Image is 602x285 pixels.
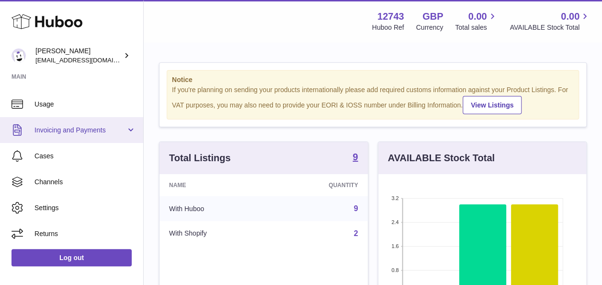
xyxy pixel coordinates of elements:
th: Quantity [272,174,367,196]
td: With Shopify [159,221,272,246]
span: Total sales [455,23,498,32]
div: [PERSON_NAME] [35,47,122,65]
span: Returns [34,229,136,238]
div: Currency [416,23,443,32]
th: Name [159,174,272,196]
text: 3.2 [391,195,398,201]
h3: Total Listings [169,152,231,165]
span: Cases [34,152,136,161]
a: View Listings [463,96,522,114]
a: 9 [352,152,358,164]
strong: 12743 [377,10,404,23]
text: 2.4 [391,219,398,225]
a: 2 [354,229,358,237]
span: [EMAIL_ADDRESS][DOMAIN_NAME] [35,56,141,64]
div: Huboo Ref [372,23,404,32]
text: 1.6 [391,243,398,249]
a: 0.00 Total sales [455,10,498,32]
text: 0.8 [391,267,398,273]
strong: GBP [422,10,443,23]
a: 0.00 AVAILABLE Stock Total [510,10,591,32]
a: Log out [11,249,132,266]
strong: Notice [172,75,574,84]
span: Channels [34,178,136,187]
a: 9 [354,204,358,213]
h3: AVAILABLE Stock Total [388,152,495,165]
span: Usage [34,100,136,109]
span: Invoicing and Payments [34,126,126,135]
span: 0.00 [468,10,487,23]
td: With Huboo [159,196,272,221]
span: 0.00 [561,10,579,23]
div: If you're planning on sending your products internationally please add required customs informati... [172,85,574,114]
span: AVAILABLE Stock Total [510,23,591,32]
img: internalAdmin-12743@internal.huboo.com [11,48,26,63]
span: Settings [34,203,136,213]
strong: 9 [352,152,358,162]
